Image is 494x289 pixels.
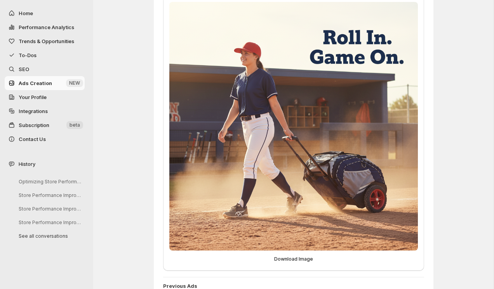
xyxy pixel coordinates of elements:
button: Download Image [270,254,318,265]
span: beta [70,122,80,128]
button: Optimizing Store Performance Analysis Steps [12,176,86,188]
span: SEO [19,66,29,72]
button: See all conversations [12,230,86,242]
span: History [19,160,35,168]
span: Trends & Opportunities [19,38,74,44]
img: Generated ad [169,2,418,251]
span: NEW [69,80,80,86]
span: Ads Creation [19,80,52,86]
span: Your Profile [19,94,47,100]
span: Performance Analytics [19,24,74,30]
button: Performance Analytics [5,20,85,34]
button: Trends & Opportunities [5,34,85,48]
button: Store Performance Improvement Analysis [12,216,86,228]
span: Subscription [19,122,49,128]
button: Home [5,6,85,20]
span: Download Image [274,256,313,262]
a: Integrations [5,104,85,118]
button: Store Performance Improvement Analysis Steps [12,189,86,201]
span: Home [19,10,33,16]
button: Subscription [5,118,85,132]
a: Your Profile [5,90,85,104]
button: To-Dos [5,48,85,62]
span: To-Dos [19,52,37,58]
span: Integrations [19,108,48,114]
button: Contact Us [5,132,85,146]
button: Ads Creation [5,76,85,90]
a: SEO [5,62,85,76]
span: Contact Us [19,136,46,142]
button: Store Performance Improvement Analysis Steps [12,203,86,215]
